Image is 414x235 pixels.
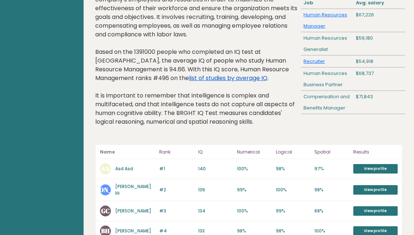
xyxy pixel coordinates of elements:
p: 98% [276,166,310,172]
div: Compensation and Benefits Manager [301,91,353,114]
p: 68% [314,208,349,214]
div: Human Resources Business Partner [301,68,353,91]
a: Asd Asd [115,166,133,172]
div: $68,737 [353,68,405,91]
p: #1 [159,166,194,172]
div: $59,180 [353,32,405,55]
p: 99% [276,208,310,214]
a: [PERSON_NAME] [115,228,151,234]
div: $71,843 [353,91,405,114]
div: $54,918 [353,56,405,67]
a: Human Resources Manager [304,11,347,29]
div: Human Resources Generalist [301,32,353,55]
p: 97% [314,166,349,172]
p: 100% [314,228,349,234]
p: 100% [237,208,272,214]
p: #3 [159,208,194,214]
p: 139 [198,187,233,193]
p: 100% [276,187,310,193]
p: Numerical [237,148,272,156]
p: IQ [198,148,233,156]
a: View profile [353,164,398,174]
p: Spatial [314,148,349,156]
p: 99% [237,187,272,193]
text: BH [101,227,110,235]
text: [PERSON_NAME] [81,186,130,194]
p: 133 [198,228,233,234]
p: 98% [314,187,349,193]
p: 98% [276,228,310,234]
p: Results [353,148,398,156]
div: $67,226 [353,9,405,32]
a: View profile [353,206,398,216]
a: View profile [353,185,398,195]
p: Rank [159,148,194,156]
a: list of studies by average IQ [189,74,268,82]
p: 140 [198,166,233,172]
text: GC [101,207,110,215]
p: #2 [159,187,194,193]
a: Recruiter [304,58,325,65]
b: Name [100,149,115,155]
text: AA [101,164,110,173]
p: #4 [159,228,194,234]
p: 134 [198,208,233,214]
a: [PERSON_NAME] Iiii [115,183,151,196]
a: [PERSON_NAME] [115,208,151,214]
p: 98% [237,228,272,234]
p: 100% [237,166,272,172]
p: Logical [276,148,310,156]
